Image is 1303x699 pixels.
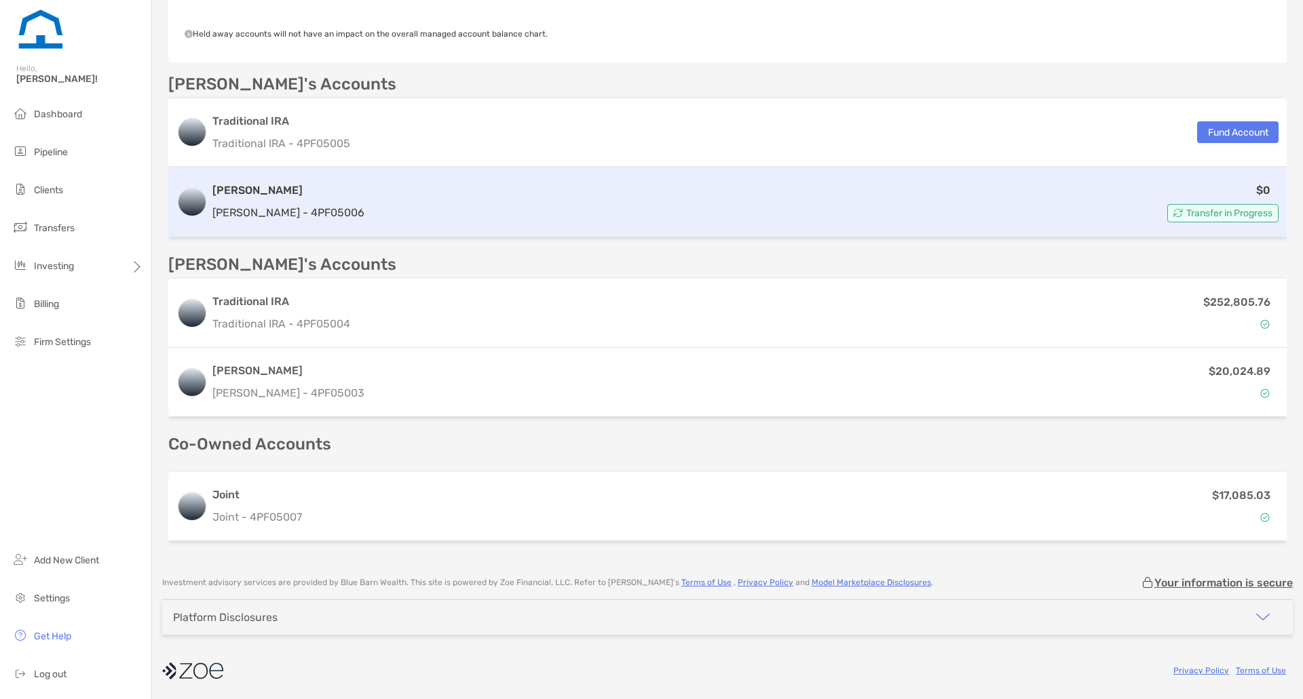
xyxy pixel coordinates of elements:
[178,300,206,327] img: logo account
[12,333,29,349] img: firm-settings icon
[212,113,350,129] h3: Traditional IRA
[34,146,68,158] span: Pipeline
[178,369,206,396] img: logo account
[178,119,206,146] img: logo account
[34,222,75,234] span: Transfers
[34,668,67,680] span: Log out
[162,656,223,686] img: company logo
[212,182,364,199] h3: [PERSON_NAME]
[12,551,29,567] img: add_new_client icon
[12,295,29,311] img: billing icon
[12,257,29,273] img: investing icon
[12,219,29,235] img: transfers icon
[12,665,29,681] img: logout icon
[34,108,82,120] span: Dashboard
[1260,319,1270,329] img: Account Status icon
[212,363,364,379] h3: [PERSON_NAME]
[1260,388,1270,398] img: Account Status icon
[1212,487,1270,504] p: $17,085.03
[168,76,396,93] p: [PERSON_NAME]'s Accounts
[1209,363,1270,380] p: $20,024.89
[212,384,364,401] p: [PERSON_NAME] - 4PF05003
[12,105,29,121] img: dashboard icon
[34,631,71,642] span: Get Help
[16,5,65,54] img: Zoe Logo
[12,627,29,643] img: get-help icon
[212,135,350,152] p: Traditional IRA - 4PF05005
[212,315,350,332] p: Traditional IRA - 4PF05004
[1260,513,1270,522] img: Account Status icon
[12,143,29,159] img: pipeline icon
[1154,576,1293,589] p: Your information is secure
[12,181,29,197] img: clients icon
[812,578,931,587] a: Model Marketplace Disclosures
[212,294,350,310] h3: Traditional IRA
[162,578,933,588] p: Investment advisory services are provided by Blue Barn Wealth . This site is powered by Zoe Finan...
[34,593,70,604] span: Settings
[173,611,278,624] div: Platform Disclosures
[1173,666,1229,675] a: Privacy Policy
[178,188,206,216] img: logo account
[1173,208,1183,218] img: Account Status icon
[681,578,732,587] a: Terms of Use
[34,555,99,566] span: Add New Client
[1255,609,1271,625] img: icon arrow
[1236,666,1286,675] a: Terms of Use
[1197,121,1279,143] button: Fund Account
[168,436,1287,453] p: Co-Owned Accounts
[1186,209,1272,217] span: Transfer in Progress
[185,29,548,39] span: Held away accounts will not have an impact on the overall managed account balance chart.
[738,578,793,587] a: Privacy Policy
[168,256,396,273] p: [PERSON_NAME]'s Accounts
[34,336,91,348] span: Firm Settings
[12,589,29,605] img: settings icon
[16,73,143,85] span: [PERSON_NAME]!
[212,508,302,525] p: Joint - 4PF05007
[34,260,74,272] span: Investing
[212,487,302,503] h3: Joint
[178,493,206,520] img: logo account
[1203,294,1270,311] p: $252,805.76
[212,204,364,221] p: [PERSON_NAME] - 4PF05006
[1256,182,1270,199] p: $0
[34,184,63,196] span: Clients
[34,298,59,310] span: Billing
